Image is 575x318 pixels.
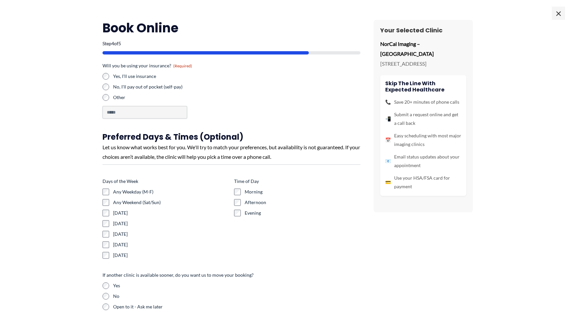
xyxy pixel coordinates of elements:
li: Email status updates about your appointment [385,153,461,170]
label: Afternoon [245,199,360,206]
span: 📧 [385,157,391,165]
span: 💳 [385,178,391,187]
legend: If another clinic is available sooner, do you want us to move your booking? [103,272,254,278]
label: Any Weekday (M-F) [113,189,229,195]
li: Save 20+ minutes of phone calls [385,98,461,106]
legend: Time of Day [234,178,259,185]
label: Evening [245,210,360,216]
input: Other Choice, please specify [103,106,187,119]
legend: Will you be using your insurance? [103,62,192,69]
li: Submit a request online and get a call back [385,110,461,127]
label: No [113,293,360,300]
label: Yes, I'll use insurance [113,73,229,80]
label: [DATE] [113,241,229,248]
label: Open to it - Ask me later [113,303,360,310]
h4: Skip the line with Expected Healthcare [385,80,461,93]
span: 5 [118,41,121,46]
label: [DATE] [113,210,229,216]
li: Easy scheduling with most major imaging clinics [385,131,461,149]
label: Yes [113,282,360,289]
label: [DATE] [113,231,229,237]
span: 📞 [385,98,391,106]
h3: Preferred Days & Times (Optional) [103,132,360,142]
h3: Your Selected Clinic [380,26,466,34]
p: [STREET_ADDRESS] [380,59,466,69]
span: 📅 [385,136,391,144]
p: Step of [103,41,360,46]
label: [DATE] [113,220,229,227]
label: [DATE] [113,252,229,259]
span: 📲 [385,115,391,123]
div: Let us know what works best for you. We'll try to match your preferences, but availability is not... [103,142,360,162]
legend: Days of the Week [103,178,138,185]
p: NorCal Imaging – [GEOGRAPHIC_DATA] [380,39,466,58]
span: × [552,7,565,20]
span: 4 [111,41,114,46]
label: No, I'll pay out of pocket (self-pay) [113,84,229,90]
label: Morning [245,189,360,195]
label: Other [113,94,229,101]
label: Any Weekend (Sat/Sun) [113,199,229,206]
li: Use your HSA/FSA card for payment [385,174,461,191]
h2: Book Online [103,20,360,36]
span: (Required) [173,63,192,68]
